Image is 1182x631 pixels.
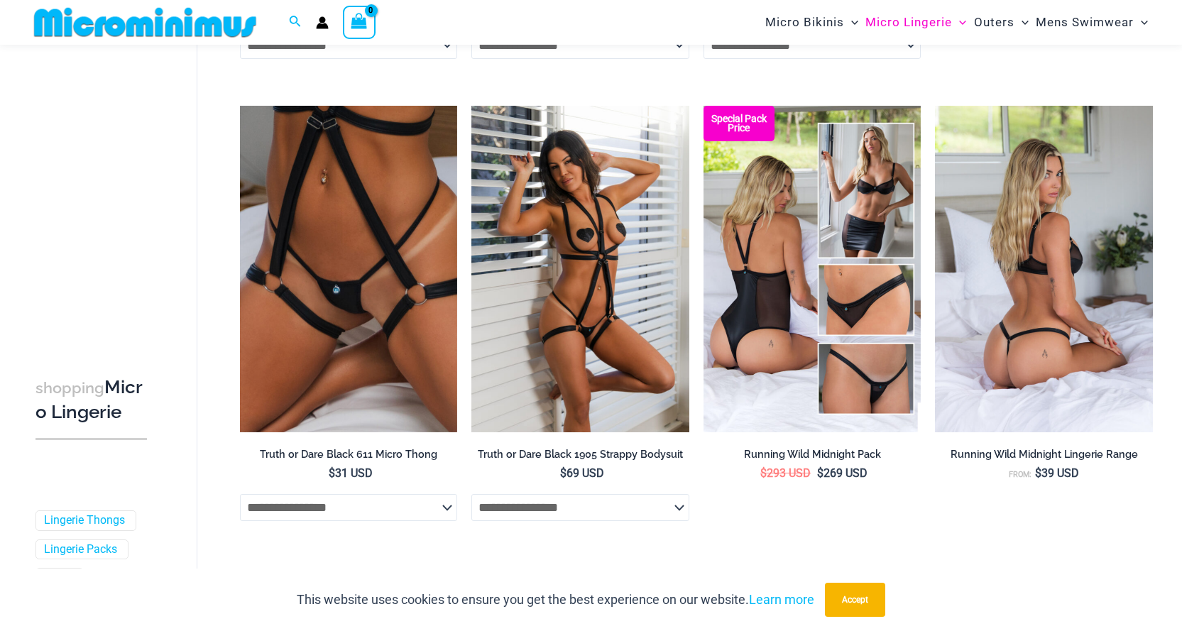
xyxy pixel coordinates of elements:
[825,583,885,617] button: Accept
[240,448,458,466] a: Truth or Dare Black 611 Micro Thong
[970,4,1032,40] a: OutersMenu ToggleMenu Toggle
[329,466,373,480] bdi: 31 USD
[704,448,921,461] h2: Running Wild Midnight Pack
[765,4,844,40] span: Micro Bikinis
[1035,466,1041,480] span: $
[935,448,1153,461] h2: Running Wild Midnight Lingerie Range
[1014,4,1029,40] span: Menu Toggle
[316,16,329,29] a: Account icon link
[289,13,302,31] a: Search icon link
[1134,4,1148,40] span: Menu Toggle
[760,466,767,480] span: $
[329,466,335,480] span: $
[560,466,567,480] span: $
[704,448,921,466] a: Running Wild Midnight Pack
[935,448,1153,466] a: Running Wild Midnight Lingerie Range
[762,4,862,40] a: Micro BikinisMenu ToggleMenu Toggle
[760,2,1154,43] nav: Site Navigation
[471,448,689,466] a: Truth or Dare Black 1905 Strappy Bodysuit
[760,466,811,480] bdi: 293 USD
[471,106,689,432] a: Truth or Dare Black 1905 Bodysuit 611 Micro 07Truth or Dare Black 1905 Bodysuit 611 Micro 05Truth...
[35,379,104,397] span: shopping
[844,4,858,40] span: Menu Toggle
[952,4,966,40] span: Menu Toggle
[471,448,689,461] h2: Truth or Dare Black 1905 Strappy Bodysuit
[44,513,125,528] a: Lingerie Thongs
[28,6,262,38] img: MM SHOP LOGO FLAT
[1009,470,1031,479] span: From:
[471,106,689,432] img: Truth or Dare Black 1905 Bodysuit 611 Micro 07
[865,4,952,40] span: Micro Lingerie
[704,106,921,432] a: All Styles (1) Running Wild Midnight 1052 Top 6512 Bottom 04Running Wild Midnight 1052 Top 6512 B...
[35,48,163,331] iframe: TrustedSite Certified
[240,106,458,432] a: Truth or Dare Black Micro 02Truth or Dare Black 1905 Bodysuit 611 Micro 12Truth or Dare Black 190...
[704,114,775,133] b: Special Pack Price
[1035,466,1079,480] bdi: 39 USD
[704,106,921,432] img: All Styles (1)
[862,4,970,40] a: Micro LingerieMenu ToggleMenu Toggle
[240,448,458,461] h2: Truth or Dare Black 611 Micro Thong
[343,6,376,38] a: View Shopping Cart, empty
[749,592,814,607] a: Learn more
[817,466,823,480] span: $
[974,4,1014,40] span: Outers
[935,106,1153,432] a: Running Wild Midnight 1052 Top 6512 Bottom 02Running Wild Midnight 1052 Top 6512 Bottom 05Running...
[44,542,117,557] a: Lingerie Packs
[1036,4,1134,40] span: Mens Swimwear
[35,375,147,424] h3: Micro Lingerie
[297,589,814,610] p: This website uses cookies to ensure you get the best experience on our website.
[935,106,1153,432] img: Running Wild Midnight 1052 Top 6512 Bottom 05
[1032,4,1151,40] a: Mens SwimwearMenu ToggleMenu Toggle
[817,466,868,480] bdi: 269 USD
[560,466,604,480] bdi: 69 USD
[240,106,458,432] img: Truth or Dare Black Micro 02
